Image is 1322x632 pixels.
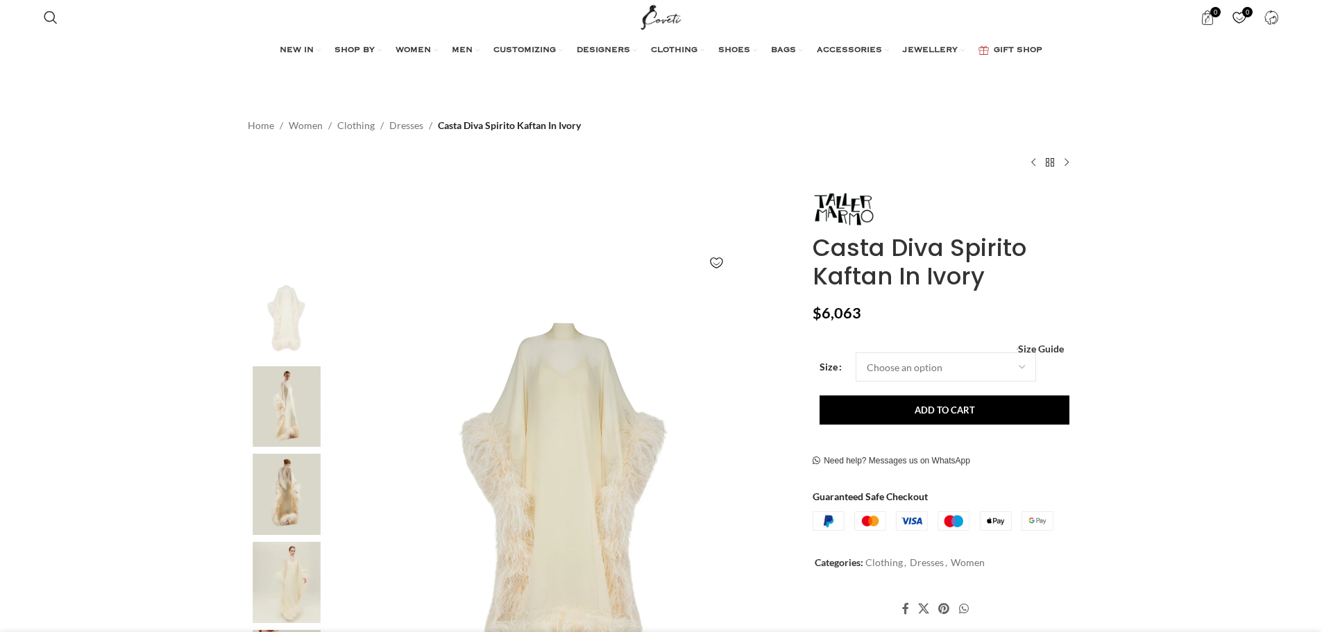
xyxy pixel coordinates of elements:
[978,37,1042,65] a: GIFT SHOP
[1058,154,1075,171] a: Next product
[813,234,1074,291] h1: Casta Diva Spirito Kaftan In Ivory
[396,45,431,56] span: WOMEN
[280,37,321,65] a: NEW IN
[638,10,684,22] a: Site logo
[914,598,934,619] a: X social link
[897,598,913,619] a: Facebook social link
[577,45,630,56] span: DESIGNERS
[248,118,274,133] a: Home
[651,37,704,65] a: CLOTHING
[289,118,323,133] a: Women
[1242,7,1253,17] span: 0
[817,45,882,56] span: ACCESSORIES
[452,37,480,65] a: MEN
[817,37,889,65] a: ACCESSORIES
[244,454,329,535] img: Taller Marmo Ivory
[334,37,382,65] a: SHOP BY
[813,304,861,322] bdi: 6,063
[718,37,757,65] a: SHOES
[577,37,637,65] a: DESIGNERS
[910,556,944,568] a: Dresses
[815,556,863,568] span: Categories:
[994,45,1042,56] span: GIFT SHOP
[820,395,1069,425] button: Add to cart
[718,45,750,56] span: SHOES
[820,359,842,375] label: Size
[904,555,906,570] span: ,
[452,45,473,56] span: MEN
[37,37,1286,65] div: Main navigation
[244,278,329,359] img: Casta Diva Spirito Kaftan In Ivory
[813,191,875,226] img: Taller Marmo
[651,45,697,56] span: CLOTHING
[978,46,989,55] img: GiftBag
[813,511,1053,531] img: guaranteed-safe-checkout-bordered.j
[493,37,563,65] a: CUSTOMIZING
[903,45,958,56] span: JEWELLERY
[493,45,556,56] span: CUSTOMIZING
[813,304,822,322] span: $
[438,118,581,133] span: Casta Diva Spirito Kaftan In Ivory
[1225,3,1253,31] a: 0
[280,45,314,56] span: NEW IN
[934,598,954,619] a: Pinterest social link
[1025,154,1042,171] a: Previous product
[337,118,375,133] a: Clothing
[771,45,796,56] span: BAGS
[248,118,581,133] nav: Breadcrumb
[1193,3,1221,31] a: 0
[396,37,438,65] a: WOMEN
[951,556,985,568] a: Women
[389,118,423,133] a: Dresses
[1225,3,1253,31] div: My Wishlist
[37,3,65,31] a: Search
[771,37,803,65] a: BAGS
[334,45,375,56] span: SHOP BY
[244,542,329,623] img: Taller Marmo dresses
[954,598,973,619] a: WhatsApp social link
[244,366,329,447] img: Taller Marmo
[813,456,970,467] a: Need help? Messages us on WhatsApp
[903,37,965,65] a: JEWELLERY
[1210,7,1221,17] span: 0
[945,555,947,570] span: ,
[813,490,928,502] strong: Guaranteed Safe Checkout
[865,556,903,568] a: Clothing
